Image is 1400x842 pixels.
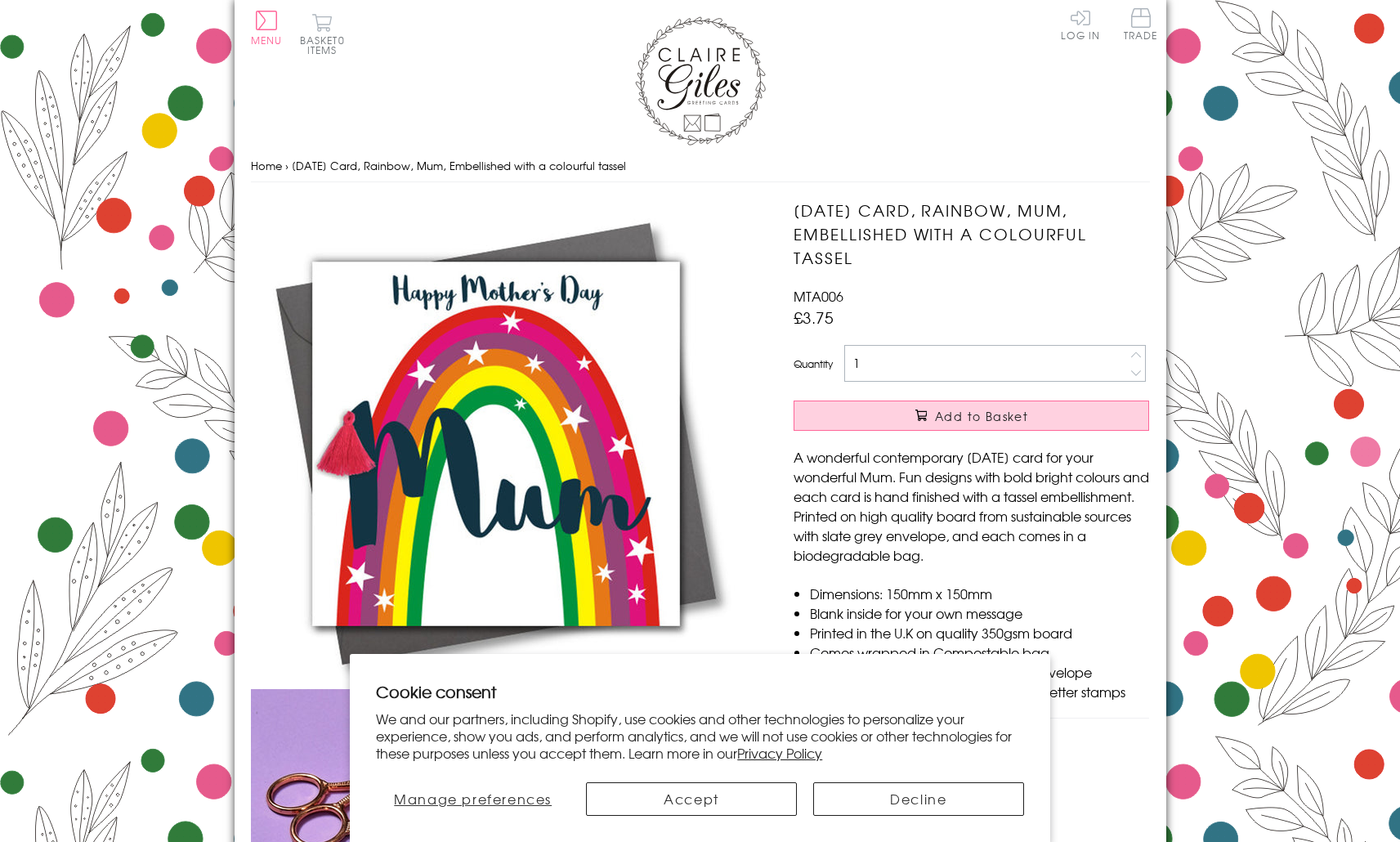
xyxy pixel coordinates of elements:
[810,643,1149,662] li: Comes wrapped in Compostable bag
[251,150,1150,183] nav: breadcrumbs
[810,603,1149,623] li: Blank inside for your own message
[810,584,1149,603] li: Dimensions: 150mm x 150mm
[586,782,797,816] button: Accept
[1124,8,1158,43] a: Trade
[794,199,1149,269] h1: [DATE] Card, Rainbow, Mum, Embellished with a colourful tassel
[794,447,1149,565] p: A wonderful contemporary [DATE] card for your wonderful Mum. Fun designs with bold bright colours...
[251,33,283,47] span: Menu
[794,306,834,329] span: £3.75
[251,158,282,173] a: Home
[251,199,741,689] img: Mother's Day Card, Rainbow, Mum, Embellished with a colourful tassel
[376,782,570,816] button: Manage preferences
[794,286,843,306] span: MTA006
[1124,8,1158,40] span: Trade
[794,356,833,371] label: Quantity
[292,158,626,173] span: [DATE] Card, Rainbow, Mum, Embellished with a colourful tassel
[935,408,1028,424] span: Add to Basket
[1061,8,1100,40] a: Log In
[285,158,288,173] span: ›
[376,680,1024,703] h2: Cookie consent
[376,710,1024,761] p: We and our partners, including Shopify, use cookies and other technologies to personalize your ex...
[794,401,1149,431] button: Add to Basket
[813,782,1024,816] button: Decline
[737,743,822,763] a: Privacy Policy
[307,33,345,57] span: 0 items
[251,11,283,45] button: Menu
[810,623,1149,643] li: Printed in the U.K on quality 350gsm board
[300,13,345,55] button: Basket0 items
[635,16,766,146] img: Claire Giles Greetings Cards
[394,789,552,808] span: Manage preferences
